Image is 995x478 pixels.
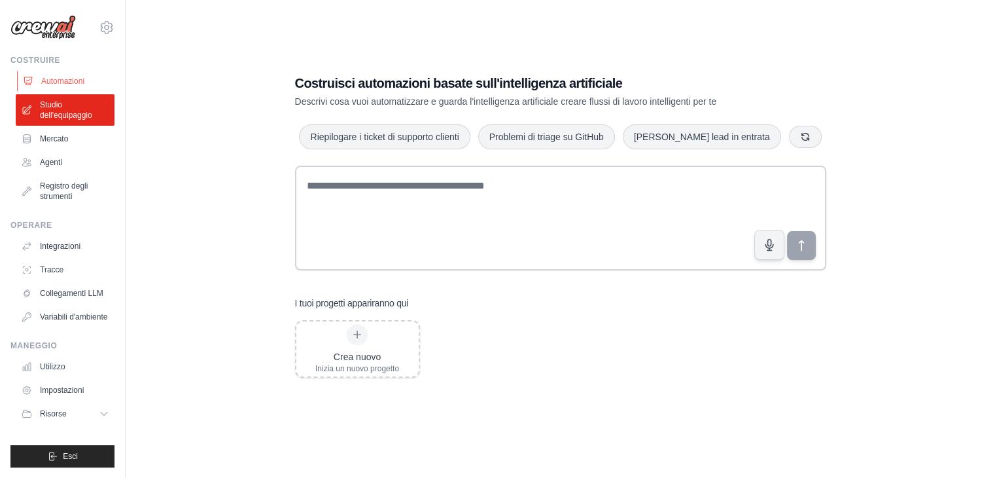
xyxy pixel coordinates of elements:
font: Utilizzo [40,362,65,371]
a: Studio dell'equipaggio [16,94,114,126]
font: Studio dell'equipaggio [40,100,92,120]
font: Impostazioni [40,386,84,395]
button: Ricevi nuovi suggerimenti [789,126,822,148]
a: Mercato [16,128,114,149]
button: Esci [10,445,114,468]
a: Tracce [16,259,114,280]
font: Collegamenti LLM [40,289,103,298]
a: Collegamenti LLM [16,283,114,304]
font: Integrazioni [40,242,80,251]
button: Risorse [16,403,114,424]
img: Logo [10,15,76,40]
font: Descrivi cosa vuoi automatizzare e guarda l'intelligenza artificiale creare flussi di lavoro inte... [295,96,717,107]
a: Automazioni [17,71,116,92]
font: Esci [63,452,78,461]
font: Registro degli strumenti [40,181,88,201]
font: Risorse [40,409,67,418]
font: Problemi di triage su GitHub [489,132,604,142]
font: Costruisci automazioni basate sull'intelligenza artificiale [295,76,623,90]
font: Automazioni [41,77,84,86]
button: [PERSON_NAME] lead in entrata [623,124,781,149]
button: Problemi di triage su GitHub [478,124,615,149]
font: Costruire [10,56,60,65]
a: Agenti [16,152,114,173]
font: Maneggio [10,341,57,350]
font: Agenti [40,158,62,167]
iframe: Chat Widget [930,415,995,478]
font: [PERSON_NAME] lead in entrata [634,132,770,142]
div: Widget chat [930,415,995,478]
button: Riepilogare i ticket di supporto clienti [299,124,470,149]
font: Operare [10,221,52,230]
a: Variabili d'ambiente [16,306,114,327]
a: Registro degli strumenti [16,175,114,207]
font: Riepilogare i ticket di supporto clienti [310,132,459,142]
a: Utilizzo [16,356,114,377]
font: Crea nuovo [334,352,381,362]
font: Tracce [40,265,63,274]
a: Integrazioni [16,236,114,257]
font: Inizia un nuovo progetto [315,364,399,373]
font: Mercato [40,134,68,143]
font: I tuoi progetti appariranno qui [295,298,408,308]
button: Fai clic per esprimere la tua idea di automazione [754,230,784,260]
font: Variabili d'ambiente [40,312,107,322]
a: Impostazioni [16,380,114,401]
